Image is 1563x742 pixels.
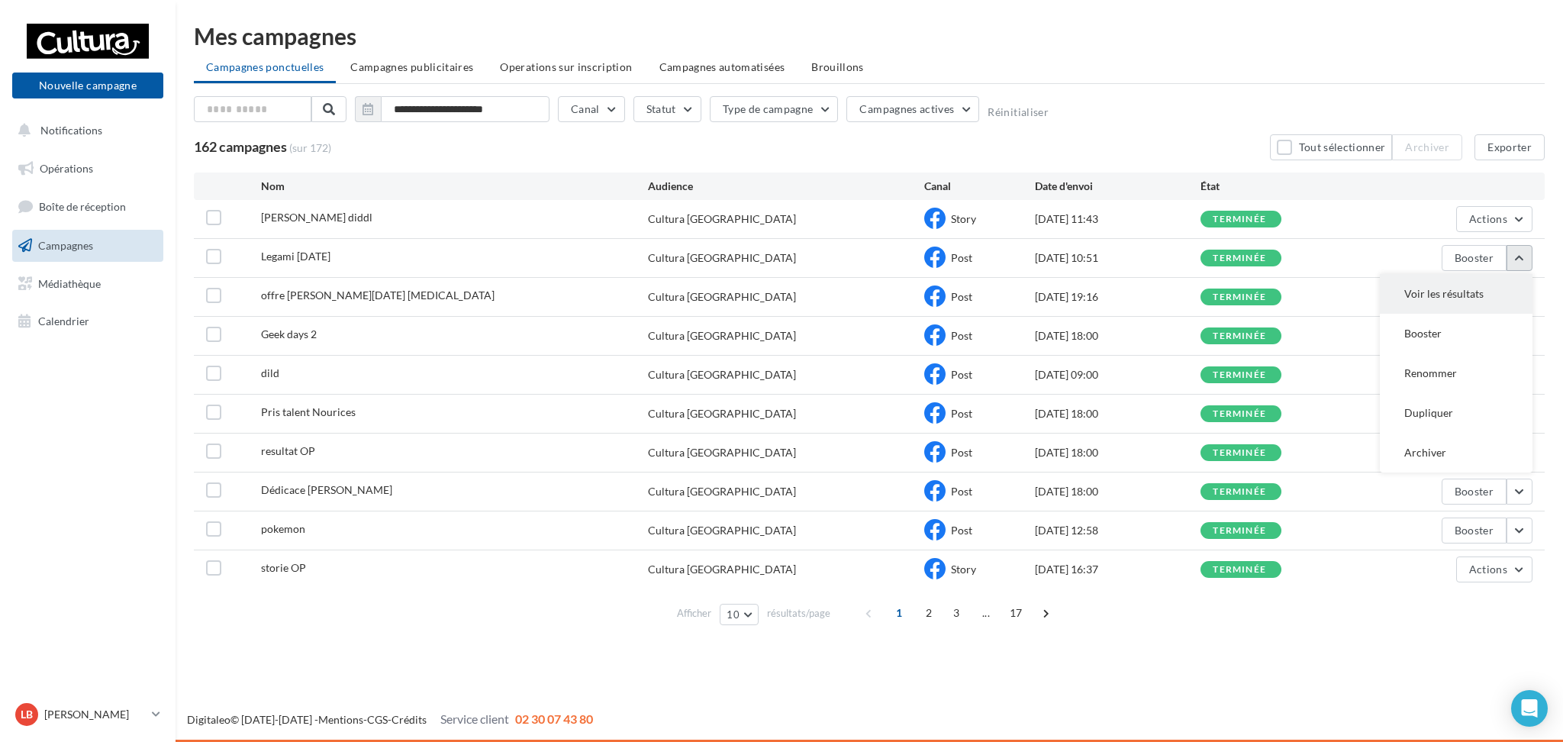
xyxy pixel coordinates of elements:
div: [DATE] 18:00 [1035,445,1200,460]
span: 162 campagnes [194,138,287,155]
span: Post [951,485,972,498]
div: Cultura [GEOGRAPHIC_DATA] [648,484,796,499]
button: Renommer [1380,353,1532,393]
div: Mes campagnes [194,24,1545,47]
span: Actions [1469,212,1507,225]
span: © [DATE]-[DATE] - - - [187,713,593,726]
div: [DATE] 11:43 [1035,211,1200,227]
span: Opérations [40,162,93,175]
span: Story [951,212,976,225]
div: Cultura [GEOGRAPHIC_DATA] [648,445,796,460]
a: Boîte de réception [9,190,166,223]
div: État [1200,179,1366,194]
span: (sur 172) [289,140,331,156]
span: Campagnes publicitaires [350,60,473,73]
button: Statut [633,96,701,122]
div: [DATE] 19:16 [1035,289,1200,305]
button: Actions [1456,556,1532,582]
span: Calendrier [38,315,89,327]
div: [DATE] 16:37 [1035,562,1200,577]
div: Cultura [GEOGRAPHIC_DATA] [648,406,796,421]
button: Campagnes actives [846,96,979,122]
button: Tout sélectionner [1270,134,1392,160]
span: Dédicace isa bella [261,483,392,496]
div: Cultura [GEOGRAPHIC_DATA] [648,562,796,577]
span: Afficher [677,606,711,621]
span: 3 [944,601,968,625]
span: Legami halloween [261,250,330,263]
div: [DATE] 18:00 [1035,484,1200,499]
div: [DATE] 09:00 [1035,367,1200,382]
span: 1 [887,601,911,625]
span: Post [951,446,972,459]
span: Brouillons [811,60,864,73]
span: Geek days 2 [261,327,317,340]
span: Service client [440,711,509,726]
span: 02 30 07 43 80 [515,711,593,726]
span: Post [951,368,972,381]
span: resultat OP [261,444,315,457]
span: storie OP [261,561,306,574]
div: Nom [261,179,648,194]
div: [DATE] 12:58 [1035,523,1200,538]
div: [DATE] 10:51 [1035,250,1200,266]
a: CGS [367,713,388,726]
div: Cultura [GEOGRAPHIC_DATA] [648,367,796,382]
span: Story [951,563,976,576]
div: terminée [1213,409,1266,419]
span: Notifications [40,124,102,137]
a: Opérations [9,153,166,185]
a: Mentions [318,713,363,726]
span: Campagnes automatisées [659,60,785,73]
button: Réinitialiser [988,106,1049,118]
div: Cultura [GEOGRAPHIC_DATA] [648,250,796,266]
button: Type de campagne [710,96,839,122]
div: terminée [1213,331,1266,341]
button: Booster [1380,314,1532,353]
span: LB [21,707,33,722]
div: Cultura [GEOGRAPHIC_DATA] [648,289,796,305]
span: Post [951,290,972,303]
div: terminée [1213,215,1266,224]
button: Nouvelle campagne [12,73,163,98]
span: Boîte de réception [39,200,126,213]
button: Canal [558,96,625,122]
span: ... [974,601,998,625]
a: Médiathèque [9,268,166,300]
span: Post [951,251,972,264]
span: Post [951,524,972,537]
span: Operations sur inscription [500,60,632,73]
div: terminée [1213,565,1266,575]
span: Post [951,329,972,342]
span: Campagnes [38,239,93,252]
span: Post [951,407,972,420]
button: Booster [1442,518,1507,544]
div: Date d'envoi [1035,179,1200,194]
div: Canal [924,179,1035,194]
a: Calendrier [9,305,166,337]
button: Actions [1456,206,1532,232]
div: terminée [1213,448,1266,458]
button: Exporter [1474,134,1545,160]
span: 2 [917,601,941,625]
div: [DATE] 18:00 [1035,406,1200,421]
span: 17 [1004,601,1029,625]
div: Cultura [GEOGRAPHIC_DATA] [648,211,796,227]
button: Booster [1442,245,1507,271]
div: terminée [1213,370,1266,380]
span: 10 [727,608,740,621]
a: LB [PERSON_NAME] [12,700,163,729]
button: Dupliquer [1380,393,1532,433]
a: Digitaleo [187,713,230,726]
a: Campagnes [9,230,166,262]
div: Cultura [GEOGRAPHIC_DATA] [648,328,796,344]
div: terminée [1213,526,1266,536]
span: résultats/page [767,606,830,621]
button: Voir les résultats [1380,274,1532,314]
button: Booster [1442,479,1507,505]
div: terminée [1213,487,1266,497]
span: Campagnes actives [859,102,954,115]
div: terminée [1213,253,1266,263]
span: Actions [1469,563,1507,576]
span: storie diddl [261,211,372,224]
